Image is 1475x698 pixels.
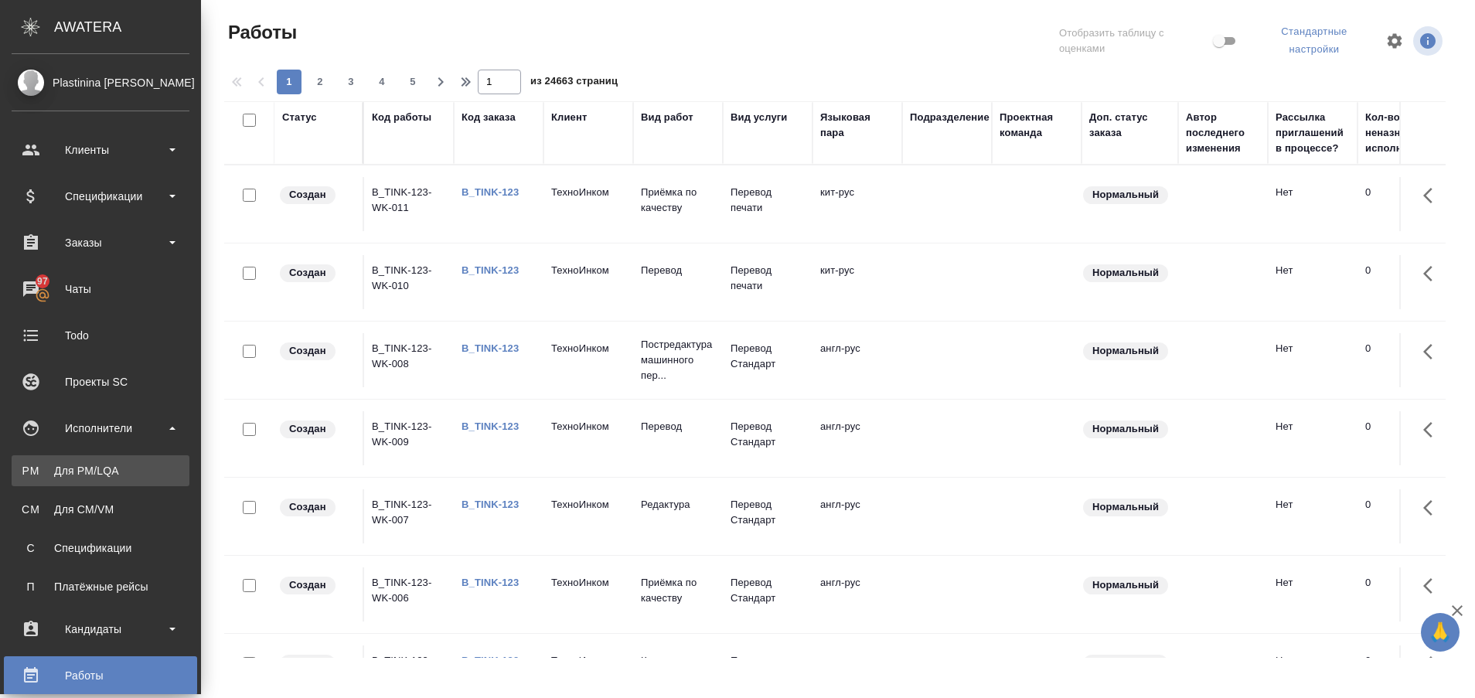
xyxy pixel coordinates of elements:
td: Нет [1268,489,1357,543]
span: 97 [28,274,57,289]
td: англ-рус [812,333,902,387]
p: Создан [289,499,326,515]
div: Заказ еще не согласован с клиентом, искать исполнителей рано [278,497,355,518]
span: Отобразить таблицу с оценками [1059,26,1210,56]
p: Создан [289,265,326,281]
div: Спецификации [19,540,182,556]
td: B_TINK-123-WK-006 [364,567,454,621]
a: B_TINK-123 [462,186,519,198]
p: Создан [289,421,326,437]
div: Заказ еще не согласован с клиентом, искать исполнителей рано [278,575,355,596]
button: Здесь прячутся важные кнопки [1414,255,1451,292]
td: B_TINK-123-WK-011 [364,177,454,231]
td: кит-рус [812,177,902,231]
div: Заказ еще не согласован с клиентом, искать исполнителей рано [278,653,355,674]
a: 97Чаты [4,270,197,308]
button: Здесь прячутся важные кнопки [1414,177,1451,214]
div: Проекты SC [12,370,189,393]
button: Здесь прячутся важные кнопки [1414,567,1451,604]
div: Спецификации [12,185,189,208]
p: Перевод [641,419,715,434]
div: Платёжные рейсы [19,579,182,594]
button: 5 [400,70,425,94]
a: ППлатёжные рейсы [12,571,189,602]
td: кит-рус [812,255,902,309]
td: Нет [1268,177,1357,231]
p: ТехноИнком [551,419,625,434]
p: Создан [289,343,326,359]
div: Todo [12,324,189,347]
td: Нет [1268,333,1357,387]
div: split button [1252,20,1376,62]
button: Здесь прячутся важные кнопки [1414,489,1451,526]
div: AWATERA [54,12,201,43]
div: Вид работ [641,110,693,125]
td: англ-рус [812,567,902,621]
p: Приёмка по качеству [641,575,715,606]
a: Работы [4,656,197,695]
a: B_TINK-123 [462,499,519,510]
p: Нормальный [1092,421,1159,437]
p: Нормальный [1092,499,1159,515]
p: ТехноИнком [551,497,625,512]
p: Перевод Стандарт [731,341,805,372]
div: Работы [12,664,189,687]
div: Клиент [551,110,587,125]
span: 3 [339,74,363,90]
button: 3 [339,70,363,94]
div: Клиенты [12,138,189,162]
p: Перевод Стандарт [731,575,805,606]
a: PMДля PM/LQA [12,455,189,486]
p: Корректура [641,653,715,669]
span: Настроить таблицу [1376,22,1413,60]
span: 2 [308,74,332,90]
a: B_TINK-123 [462,655,519,666]
p: Нормальный [1092,343,1159,359]
div: Проектная команда [1000,110,1074,141]
a: B_TINK-123 [462,342,519,354]
td: Нет [1268,255,1357,309]
p: Перевод Стандарт [731,419,805,450]
p: Перевод печати [731,263,805,294]
a: B_TINK-123 [462,577,519,588]
a: B_TINK-123 [462,264,519,276]
div: Языковая пара [820,110,894,141]
p: Редактура [641,497,715,512]
div: Заказы [12,231,189,254]
td: B_TINK-123-WK-007 [364,489,454,543]
span: 🙏 [1427,616,1453,649]
a: Todo [4,316,197,355]
p: Постредактура машинного пер... [641,337,715,383]
div: Рассылка приглашений в процессе? [1276,110,1350,156]
p: ТехноИнком [551,575,625,591]
a: B_TINK-123 [462,421,519,432]
div: Доп. статус заказа [1089,110,1170,141]
p: ТехноИнком [551,263,625,278]
div: Заказ еще не согласован с клиентом, искать исполнителей рано [278,341,355,362]
span: из 24663 страниц [530,72,618,94]
p: Перевод печати [731,185,805,216]
p: Нормальный [1092,655,1159,671]
p: Создан [289,577,326,593]
span: 4 [370,74,394,90]
div: Исполнители [12,417,189,440]
td: B_TINK-123-WK-009 [364,411,454,465]
div: Plastinina [PERSON_NAME] [12,74,189,91]
td: B_TINK-123-WK-010 [364,255,454,309]
td: Нет [1268,411,1357,465]
div: Заказ еще не согласован с клиентом, искать исполнителей рано [278,185,355,206]
p: Создан [289,187,326,203]
p: Нормальный [1092,187,1159,203]
p: Создан [289,655,326,671]
td: англ-рус [812,411,902,465]
div: Заказ еще не согласован с клиентом, искать исполнителей рано [278,263,355,284]
td: англ-рус [812,489,902,543]
button: Здесь прячутся важные кнопки [1414,333,1451,370]
a: CMДля CM/VM [12,494,189,525]
div: Кандидаты [12,618,189,641]
div: Код работы [372,110,431,125]
a: Проекты SC [4,363,197,401]
button: 2 [308,70,332,94]
span: Посмотреть информацию [1413,26,1446,56]
p: Нормальный [1092,577,1159,593]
